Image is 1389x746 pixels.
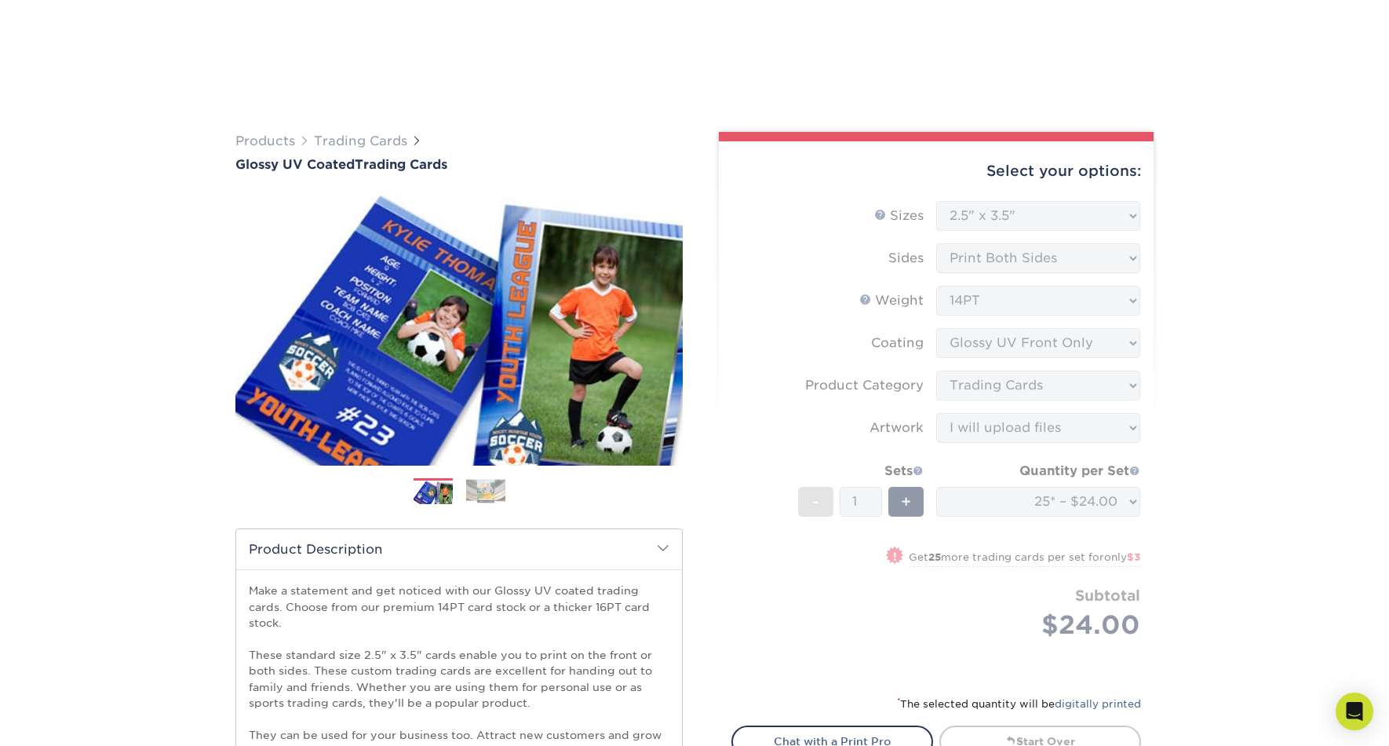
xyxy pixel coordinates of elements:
[897,698,1141,710] small: The selected quantity will be
[235,174,683,483] img: Glossy UV Coated 01
[1336,693,1373,730] div: Open Intercom Messenger
[414,479,453,506] img: Trading Cards 01
[731,141,1141,201] div: Select your options:
[235,133,295,148] a: Products
[466,479,505,503] img: Trading Cards 02
[235,157,683,172] h1: Trading Cards
[314,133,407,148] a: Trading Cards
[1055,698,1141,710] a: digitally printed
[235,157,683,172] a: Glossy UV CoatedTrading Cards
[235,157,355,172] span: Glossy UV Coated
[236,529,682,569] h2: Product Description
